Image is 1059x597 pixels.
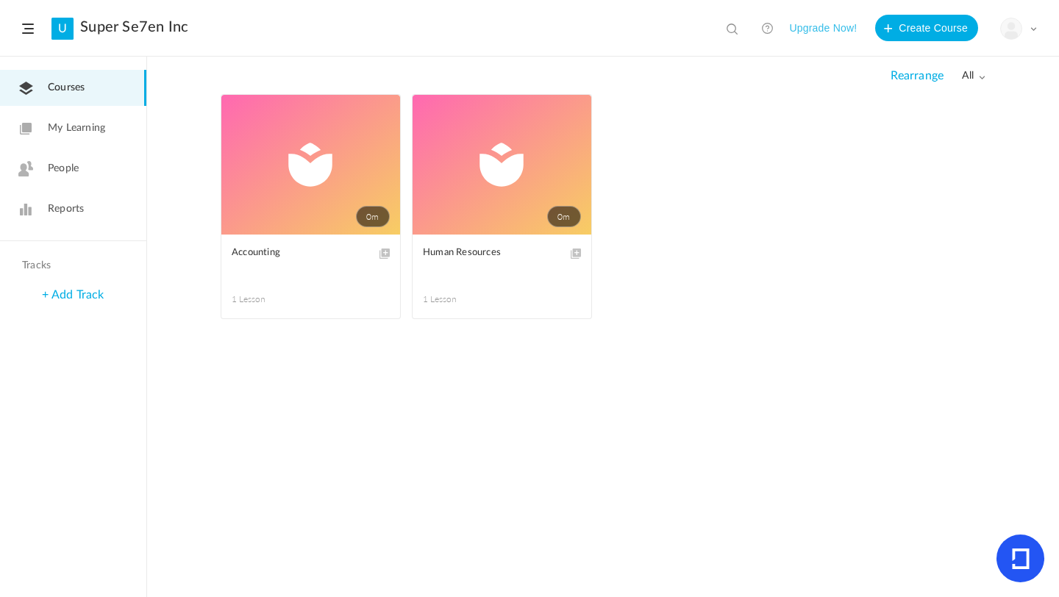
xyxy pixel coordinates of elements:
[48,161,79,176] span: People
[80,18,188,36] a: Super Se7en Inc
[48,201,84,217] span: Reports
[547,206,581,227] span: 0m
[42,289,104,301] a: + Add Track
[232,245,368,261] span: Accounting
[413,95,591,235] a: 0m
[356,206,390,227] span: 0m
[232,245,390,278] a: Accounting
[891,69,944,83] span: Rearrange
[48,121,105,136] span: My Learning
[232,293,311,306] span: 1 Lesson
[789,15,857,41] button: Upgrade Now!
[51,18,74,40] a: U
[423,245,559,261] span: Human Resources
[221,95,400,235] a: 0m
[962,70,985,82] span: all
[423,245,581,278] a: Human Resources
[875,15,978,41] button: Create Course
[48,80,85,96] span: Courses
[423,293,502,306] span: 1 Lesson
[22,260,121,272] h4: Tracks
[1001,18,1021,39] img: user-image.png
